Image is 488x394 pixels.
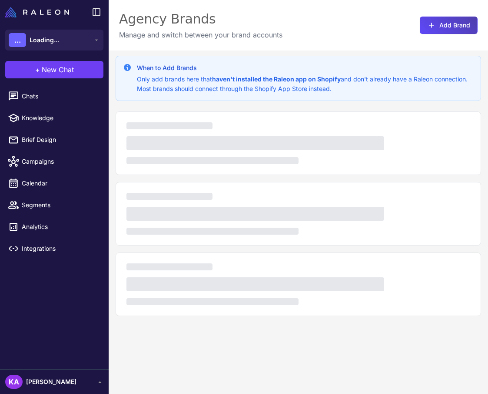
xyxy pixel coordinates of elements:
[26,377,76,387] span: [PERSON_NAME]
[5,7,73,17] a: Raleon Logo
[22,244,98,253] span: Integrations
[22,113,98,123] span: Knowledge
[5,30,103,51] button: ...Loading...
[35,64,40,75] span: +
[22,200,98,210] span: Segments
[22,222,98,232] span: Analytics
[212,75,341,83] strong: haven't installed the Raleon app on Shopify
[420,17,478,34] button: Add Brand
[3,109,105,127] a: Knowledge
[3,218,105,236] a: Analytics
[3,87,105,105] a: Chats
[5,7,69,17] img: Raleon Logo
[119,10,282,28] div: Agency Brands
[42,64,74,75] span: New Chat
[5,375,23,389] div: KA
[137,74,474,94] p: Only add brands here that and don't already have a Raleon connection. Most brands should connect ...
[9,33,26,47] div: ...
[3,152,105,171] a: Campaigns
[22,91,98,101] span: Chats
[5,61,103,78] button: +New Chat
[137,63,474,73] h3: When to Add Brands
[119,30,282,40] p: Manage and switch between your brand accounts
[3,196,105,214] a: Segments
[3,239,105,258] a: Integrations
[3,131,105,149] a: Brief Design
[3,174,105,192] a: Calendar
[22,135,98,145] span: Brief Design
[30,35,59,45] span: Loading...
[22,178,98,188] span: Calendar
[22,157,98,166] span: Campaigns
